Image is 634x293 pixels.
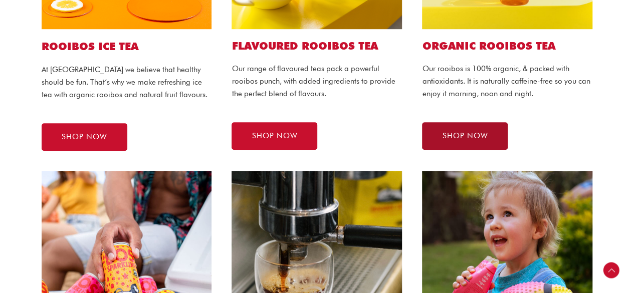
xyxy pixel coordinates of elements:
[422,122,508,150] a: SHOP NOW
[442,132,488,140] span: SHOP NOW
[422,39,592,53] h2: Organic ROOIBOS TEA
[252,132,297,140] span: SHOP NOW
[42,64,212,101] p: At [GEOGRAPHIC_DATA] we believe that healthy should be fun. That’s why we make refreshing ice tea...
[232,122,317,150] a: SHOP NOW
[232,63,402,100] p: Our range of flavoured teas pack a powerful rooibos punch, with added ingredients to provide the ...
[42,39,212,54] h1: ROOIBOS ICE TEA
[422,63,592,100] p: Our rooibos is 100% organic, & packed with antioxidants. It is naturally caffeine-free so you can...
[62,133,107,141] span: SHOP NOW
[232,39,402,53] h2: Flavoured ROOIBOS TEA
[42,123,127,151] a: SHOP NOW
